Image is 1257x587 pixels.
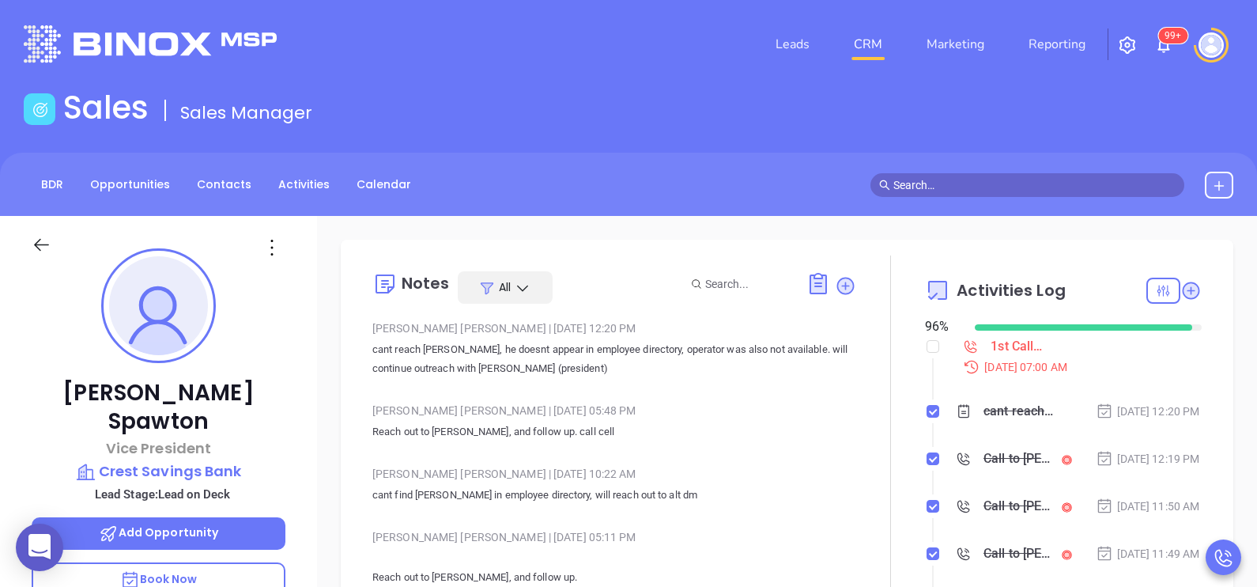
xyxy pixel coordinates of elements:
span: All [499,279,511,295]
img: user [1198,32,1224,58]
div: [DATE] 11:50 AM [1096,498,1200,515]
div: [DATE] 11:49 AM [1096,545,1200,562]
p: Reach out to [PERSON_NAME], and follow up. [372,568,856,587]
div: [DATE] 12:20 PM [1096,403,1200,420]
p: Lead Stage: Lead on Deck [40,484,285,505]
div: [DATE] 07:00 AM [953,358,1202,376]
div: 1st Call - [GEOGRAPHIC_DATA] Mortgage [991,335,1043,358]
input: Search… [893,176,1176,194]
div: Call to [PERSON_NAME] [983,542,1055,566]
a: CRM [847,28,889,60]
a: Opportunities [81,172,179,198]
img: iconSetting [1118,36,1137,55]
img: profile-user [109,256,208,355]
span: | [549,404,551,417]
p: cant find [PERSON_NAME] in employee directory, will reach out to alt dm [372,486,856,505]
p: Reach out to [PERSON_NAME], and follow up. call cell [372,422,856,441]
a: BDR [32,172,73,198]
a: Reporting [1022,28,1092,60]
span: search [879,180,890,191]
a: Crest Savings Bank [32,460,285,483]
div: [PERSON_NAME] [PERSON_NAME] [DATE] 10:22 AM [372,462,856,486]
sup: 100 [1158,28,1187,44]
div: Call to [PERSON_NAME] [983,494,1055,518]
p: Vice President [32,437,285,459]
span: | [549,322,551,335]
h1: Sales [63,89,149,127]
div: [PERSON_NAME] [PERSON_NAME] [DATE] 05:11 PM [372,525,856,549]
a: Contacts [187,172,261,198]
a: Calendar [347,172,421,198]
a: Leads [769,28,816,60]
span: Book Now [120,571,198,587]
input: Search... [705,275,789,293]
div: cant reach [PERSON_NAME], he doesnt appear in employee directory, operator was also not available... [983,400,1055,423]
div: 96 % [925,317,955,336]
span: Activities Log [957,282,1065,298]
p: [PERSON_NAME] Spawton [32,379,285,436]
div: [DATE] 12:19 PM [1096,450,1200,468]
div: [PERSON_NAME] [PERSON_NAME] [DATE] 05:48 PM [372,399,856,422]
div: Notes [402,275,450,291]
a: Activities [269,172,339,198]
span: Add Opportunity [99,525,219,540]
div: Call to [PERSON_NAME] [983,447,1055,471]
span: Sales Manager [180,100,312,125]
div: [PERSON_NAME] [PERSON_NAME] [DATE] 12:20 PM [372,316,856,340]
a: Marketing [920,28,991,60]
span: | [549,468,551,480]
img: logo [24,25,277,62]
p: cant reach [PERSON_NAME], he doesnt appear in employee directory, operator was also not available... [372,340,856,378]
span: | [549,531,551,543]
img: iconNotification [1154,36,1173,55]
